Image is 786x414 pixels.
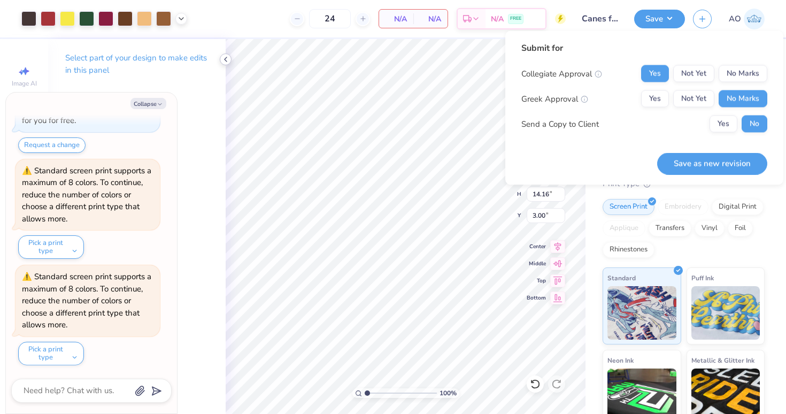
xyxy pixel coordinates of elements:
div: Embroidery [658,199,708,215]
button: Not Yet [673,90,714,108]
span: Image AI [12,79,37,88]
span: Bottom [527,294,546,302]
img: Puff Ink [691,286,760,340]
input: – – [309,9,351,28]
button: Yes [641,90,669,108]
div: Digital Print [712,199,764,215]
span: N/A [386,13,407,25]
button: Not Yet [673,65,714,82]
button: Request a change [18,137,86,153]
span: N/A [491,13,504,25]
span: FREE [510,15,521,22]
div: Vinyl [695,220,725,236]
div: Foil [728,220,753,236]
div: Applique [603,220,645,236]
div: Rhinestones [603,242,654,258]
input: Untitled Design [574,8,626,29]
span: Metallic & Glitter Ink [691,355,754,366]
span: Neon Ink [607,355,634,366]
button: No Marks [719,90,767,108]
button: Collapse [130,98,166,109]
img: Standard [607,286,676,340]
div: Transfers [649,220,691,236]
span: 100 % [440,388,457,398]
div: Submit for [521,42,767,55]
a: AO [729,9,765,29]
div: Screen Print [603,199,654,215]
span: Middle [527,260,546,267]
span: Center [527,243,546,250]
button: Save as new revision [657,152,767,174]
div: Send a Copy to Client [521,118,599,130]
button: No [742,116,767,133]
span: N/A [420,13,441,25]
button: Yes [710,116,737,133]
button: Yes [641,65,669,82]
span: AO [729,13,741,25]
p: Select part of your design to make edits in this panel [65,52,209,76]
span: Top [527,277,546,285]
div: Standard screen print supports a maximum of 8 colors. To continue, reduce the number of colors or... [22,271,151,330]
div: Greek Approval [521,93,588,105]
div: Collegiate Approval [521,67,602,80]
div: Standard screen print supports a maximum of 8 colors. To continue, reduce the number of colors or... [22,165,151,224]
span: Puff Ink [691,272,714,283]
span: Standard [607,272,636,283]
button: Pick a print type [18,235,84,259]
button: Pick a print type [18,342,84,365]
img: Anton Ocasio [744,9,765,29]
button: No Marks [719,65,767,82]
button: Save [634,10,685,28]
